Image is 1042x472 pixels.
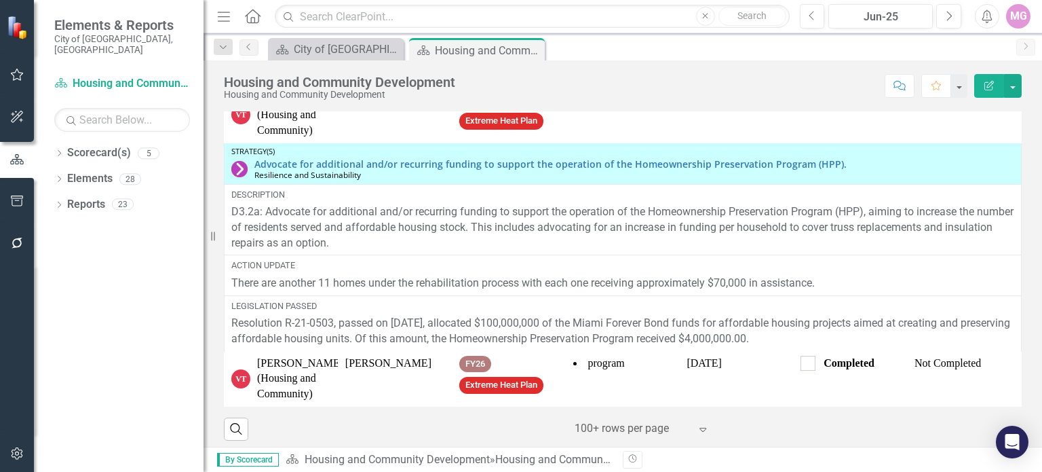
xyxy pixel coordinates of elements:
[459,113,543,130] span: Extreme Heat Plan
[338,351,452,407] td: Double-Click to Edit
[225,295,1022,351] td: Double-Click to Edit
[54,17,190,33] span: Elements & Reports
[225,255,1022,295] td: Double-Click to Edit
[737,10,767,21] span: Search
[231,300,1014,312] div: Legislation Passed
[1006,4,1030,29] button: MG
[231,189,1014,201] div: Description
[231,259,1014,272] div: Action Update
[452,88,566,143] td: Double-Click to Edit
[908,88,1022,143] td: Double-Click to Edit
[680,351,794,407] td: Double-Click to Edit
[67,171,113,187] a: Elements
[225,351,339,407] td: Double-Click to Edit
[231,205,1014,249] span: D3.2a: Advocate for additional and/or recurring funding to support the operation of the Homeowner...
[257,92,343,139] div: [PERSON_NAME] (Housing and Community)
[687,357,722,369] span: [DATE]
[459,377,543,394] span: Extreme Heat Plan
[254,159,1014,169] a: Advocate for additional and/or recurring funding to support the operation of the Homeownership Pr...
[224,75,455,90] div: Housing and Community Development
[435,42,541,59] div: Housing and Community Development
[345,357,431,369] span: [PERSON_NAME]
[67,145,131,161] a: Scorecard(s)
[231,276,1014,291] p: There are another 11 homes under the rehabilitation process with each one receiving approximately...
[828,4,933,29] button: Jun-25
[286,452,613,468] div: »
[566,88,680,143] td: Double-Click to Edit
[231,161,248,177] img: Ongoing
[231,316,1014,347] p: Resolution R-21-0503, passed on [DATE], allocated $100,000,000 of the Miami Forever Bond funds fo...
[588,357,625,369] span: program
[794,88,908,143] td: Double-Click to Edit
[271,41,400,58] a: City of [GEOGRAPHIC_DATA]
[996,426,1028,458] div: Open Intercom Messenger
[452,351,566,407] td: Double-Click to Edit
[138,147,159,159] div: 5
[566,351,680,407] td: Double-Click to Edit
[908,351,1022,407] td: Double-Click to Edit
[794,351,908,407] td: Double-Click to Edit
[225,88,339,143] td: Double-Click to Edit
[338,88,452,143] td: Double-Click to Edit
[459,356,491,373] span: FY26
[231,105,250,124] div: VT
[224,90,455,100] div: Housing and Community Development
[305,453,490,466] a: Housing and Community Development
[275,5,789,29] input: Search ClearPoint...
[254,169,361,180] span: Resilience and Sustainability
[718,7,786,26] button: Search
[225,143,1022,184] td: Double-Click to Edit Right Click for Context Menu
[257,356,343,403] div: [PERSON_NAME] (Housing and Community)
[54,108,190,132] input: Search Below...
[112,199,134,211] div: 23
[231,369,250,388] div: VT
[231,147,1014,156] div: Strategy(s)
[680,88,794,143] td: Double-Click to Edit
[54,33,190,56] small: City of [GEOGRAPHIC_DATA], [GEOGRAPHIC_DATA]
[225,184,1022,255] td: Double-Click to Edit
[119,173,141,185] div: 28
[294,41,400,58] div: City of [GEOGRAPHIC_DATA]
[54,76,190,92] a: Housing and Community Development
[67,197,105,213] a: Reports
[495,453,680,466] div: Housing and Community Development
[833,9,928,25] div: Jun-25
[914,356,1014,371] div: Not Completed
[7,16,31,39] img: ClearPoint Strategy
[217,453,279,467] span: By Scorecard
